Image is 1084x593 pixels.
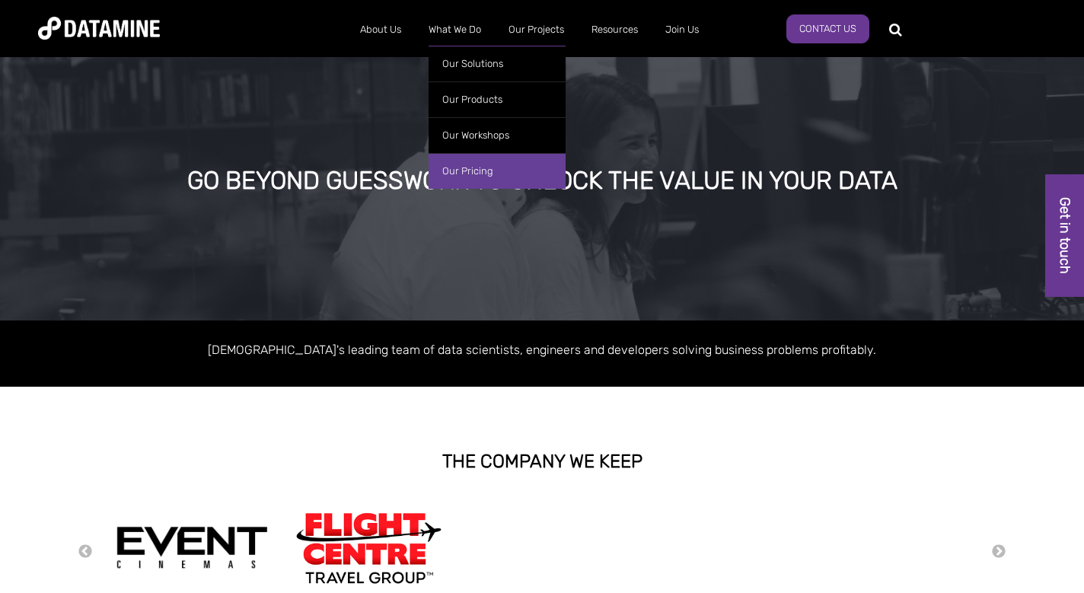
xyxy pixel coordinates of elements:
[786,14,869,43] a: Contact Us
[415,10,495,49] a: What We Do
[116,526,268,570] img: event cinemas
[646,505,798,591] img: Suntory Oceania
[578,10,652,49] a: Resources
[652,10,713,49] a: Join Us
[128,167,956,195] div: GO BEYOND GUESSWORK TO UNLOCK THE VALUE IN YOUR DATA
[1045,174,1084,297] a: Get in touch
[429,153,566,189] a: Our Pricing
[38,17,160,40] img: Datamine
[78,544,93,560] button: Previous
[469,534,621,562] img: Freedom logo
[292,509,445,587] img: Flight Centre
[108,340,976,360] p: [DEMOGRAPHIC_DATA]'s leading team of data scientists, engineers and developers solving business p...
[346,10,415,49] a: About Us
[429,81,566,117] a: Our Products
[495,10,578,49] a: Our Projects
[991,544,1006,560] button: Next
[429,117,566,153] a: Our Workshops
[442,451,642,472] strong: THE COMPANY WE KEEP
[429,46,566,81] a: Our Solutions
